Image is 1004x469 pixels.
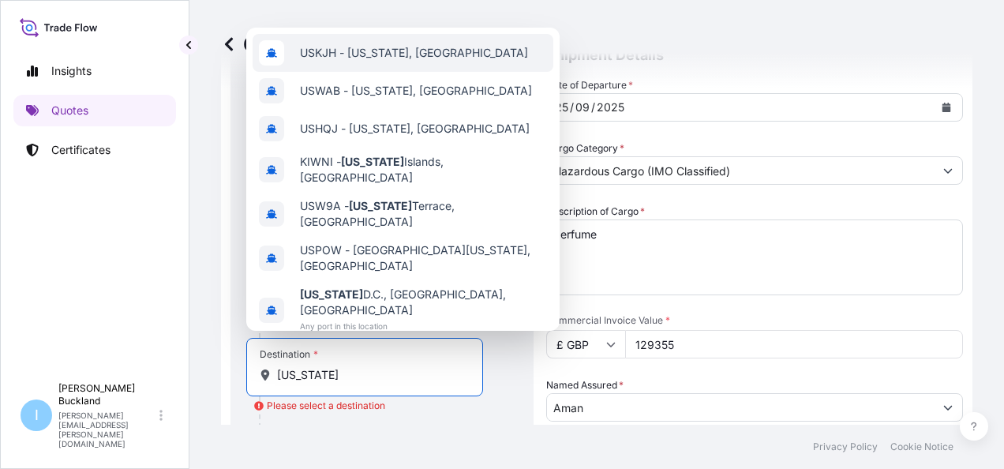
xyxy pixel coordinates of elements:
span: KIWNI - Islands, [GEOGRAPHIC_DATA] [300,154,547,186]
input: Full name [547,393,934,422]
div: Show suggestions [246,28,560,331]
div: day, [553,98,570,117]
div: / [591,98,595,117]
label: Named Assured [546,377,624,393]
input: Select a commodity type [547,156,934,185]
div: Destination [260,348,318,361]
label: Description of Cargo [546,204,645,219]
p: [PERSON_NAME] Buckland [58,382,156,407]
span: USHQJ - [US_STATE], [GEOGRAPHIC_DATA] [300,121,530,137]
span: Any port in this location [300,318,547,334]
input: Destination [277,367,463,383]
span: USW9A - Terrace, [GEOGRAPHIC_DATA] [300,198,547,230]
b: [US_STATE] [349,199,412,212]
div: / [570,98,574,117]
p: Quotes [51,103,88,118]
b: [US_STATE] [341,155,404,168]
span: USPOW - [GEOGRAPHIC_DATA][US_STATE], [GEOGRAPHIC_DATA] [300,242,547,274]
p: Privacy Policy [813,441,878,453]
button: Calendar [934,95,959,120]
label: Cargo Category [546,141,624,156]
p: [PERSON_NAME][EMAIL_ADDRESS][PERSON_NAME][DOMAIN_NAME] [58,411,156,448]
button: Show suggestions [934,156,962,185]
p: Cookie Notice [890,441,953,453]
div: month, [574,98,591,117]
span: Commercial Invoice Value [546,314,963,327]
span: USKJH - [US_STATE], [GEOGRAPHIC_DATA] [300,45,528,61]
input: Type amount [625,330,963,358]
div: Please select a destination [254,398,385,414]
span: D.C., [GEOGRAPHIC_DATA], [GEOGRAPHIC_DATA] [300,287,547,318]
p: Get a Quote [221,32,358,57]
div: year, [595,98,626,117]
span: USWAB - [US_STATE], [GEOGRAPHIC_DATA] [300,83,532,99]
p: Insights [51,63,92,79]
b: [US_STATE] [300,287,363,301]
button: Show suggestions [934,393,962,422]
p: Certificates [51,142,111,158]
span: I [35,407,39,423]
